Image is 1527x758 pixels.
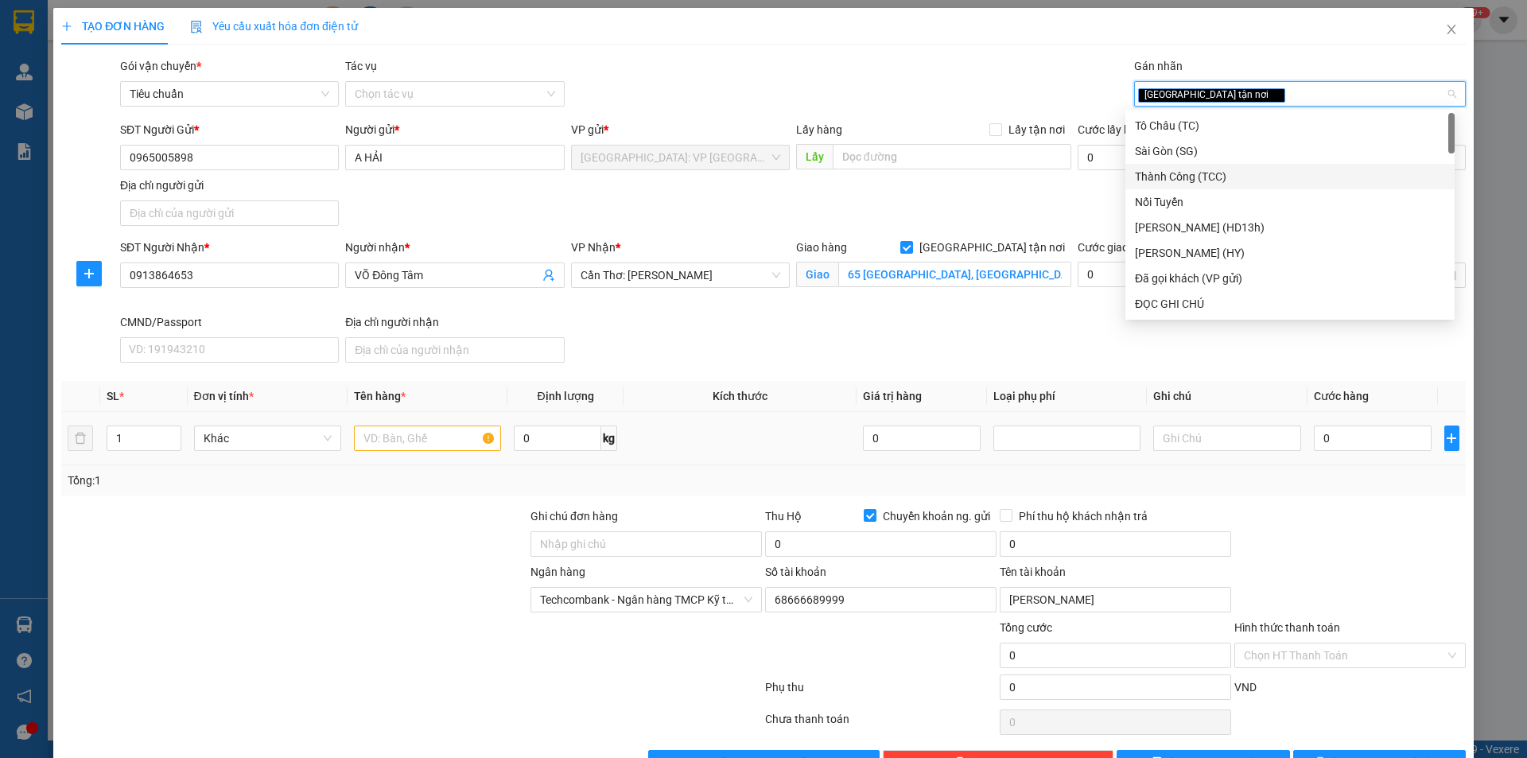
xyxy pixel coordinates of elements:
div: ĐỌC GHI CHÚ [1125,291,1455,317]
span: Chuyển khoản ng. gửi [876,507,997,525]
input: Địa chỉ của người nhận [345,337,564,363]
label: Hình thức thanh toán [1234,621,1340,634]
span: Cước hàng [1314,390,1369,402]
div: Đã gọi khách (VP gửi) [1125,266,1455,291]
div: CMND/Passport [120,313,339,331]
span: user-add [542,269,555,282]
input: 0 [863,426,981,451]
strong: CSKH: [44,54,84,68]
th: Loại phụ phí [987,381,1147,412]
span: Đơn vị tính [194,390,254,402]
span: Lấy hàng [796,123,842,136]
span: Lấy tận nơi [1002,121,1071,138]
span: [GEOGRAPHIC_DATA] tận nơi [913,239,1071,256]
input: Gán nhãn [1288,84,1291,103]
span: [PHONE_NUMBER] [6,54,121,82]
span: TẠO ĐƠN HÀNG [61,20,165,33]
span: plus [61,21,72,32]
div: Thành Công (TCC) [1125,164,1455,189]
div: Nối Tuyến [1125,189,1455,215]
span: SL [107,390,119,402]
span: Giao [796,262,838,287]
button: Close [1429,8,1474,52]
div: VP gửi [571,121,790,138]
div: Tổng: 1 [68,472,589,489]
span: Tiêu chuẩn [130,82,329,106]
input: Cước giao hàng [1078,262,1209,287]
label: Ngân hàng [530,566,585,578]
strong: PHIẾU DÁN LÊN HÀNG [106,7,315,29]
span: VND [1234,681,1257,694]
label: Gán nhãn [1134,60,1183,72]
span: Yêu cầu xuất hóa đơn điện tử [190,20,358,33]
div: [PERSON_NAME] (HD13h) [1135,219,1445,236]
span: CÔNG TY TNHH CHUYỂN PHÁT NHANH BẢO AN [138,54,292,83]
th: Ghi chú [1147,381,1307,412]
span: Kích thước [713,390,767,402]
div: SĐT Người Gửi [120,121,339,138]
div: SĐT Người Nhận [120,239,339,256]
div: Hoàng Yến (HY) [1125,240,1455,266]
div: [PERSON_NAME] (HY) [1135,244,1445,262]
button: plus [76,261,102,286]
div: Tô Châu (TC) [1135,117,1445,134]
span: close [1271,91,1279,99]
span: close [1445,23,1458,36]
button: delete [68,426,93,451]
label: Tên tài khoản [1000,566,1066,578]
span: Thu Hộ [765,510,802,523]
label: Cước lấy hàng [1078,123,1149,136]
div: Người gửi [345,121,564,138]
label: Ghi chú đơn hàng [530,510,618,523]
span: Cần Thơ: Kho Ninh Kiều [581,263,780,287]
input: Dọc đường [833,144,1071,169]
input: Địa chỉ của người gửi [120,200,339,226]
input: Ghi chú đơn hàng [530,531,762,557]
span: Định lượng [537,390,593,402]
div: Phụ thu [763,678,998,706]
input: Ghi Chú [1153,426,1300,451]
div: Đã gọi khách (VP gửi) [1135,270,1445,287]
span: VP Nhận [571,241,616,254]
button: plus [1444,426,1459,451]
label: Tác vụ [345,60,377,72]
input: Cước lấy hàng [1078,145,1240,170]
span: Tổng cước [1000,621,1052,634]
span: plus [77,267,101,280]
span: kg [601,426,617,451]
div: Địa chỉ người gửi [120,177,339,194]
div: Tô Châu (TC) [1125,113,1455,138]
span: Mã đơn: HNTH1509250002 [6,96,244,118]
span: Hà Nội: VP Tây Hồ [581,146,780,169]
span: Khác [204,426,332,450]
span: Ngày in phiếu: 09:50 ngày [100,32,321,49]
input: Giao tận nơi [838,262,1071,287]
div: Địa chỉ người nhận [345,313,564,331]
span: Techcombank - Ngân hàng TMCP Kỹ thương Việt Nam [540,588,752,612]
span: plus [1445,432,1459,445]
label: Cước giao hàng [1078,241,1156,254]
span: Giao hàng [796,241,847,254]
span: Phí thu hộ khách nhận trả [1012,507,1154,525]
span: Lấy [796,144,833,169]
div: Huy Dương (HD13h) [1125,215,1455,240]
span: Giá trị hàng [863,390,922,402]
input: Tên tài khoản [1000,587,1231,612]
div: ĐỌC GHI CHÚ [1135,295,1445,313]
label: Số tài khoản [765,566,826,578]
div: Sài Gòn (SG) [1135,142,1445,160]
div: Nối Tuyến [1135,193,1445,211]
span: Tên hàng [354,390,406,402]
img: icon [190,21,203,33]
span: [GEOGRAPHIC_DATA] tận nơi [1138,88,1285,103]
span: Gói vận chuyển [120,60,201,72]
div: Người nhận [345,239,564,256]
div: Sài Gòn (SG) [1125,138,1455,164]
input: Số tài khoản [765,587,997,612]
input: VD: Bàn, Ghế [354,426,501,451]
div: Thành Công (TCC) [1135,168,1445,185]
div: Chưa thanh toán [763,710,998,738]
